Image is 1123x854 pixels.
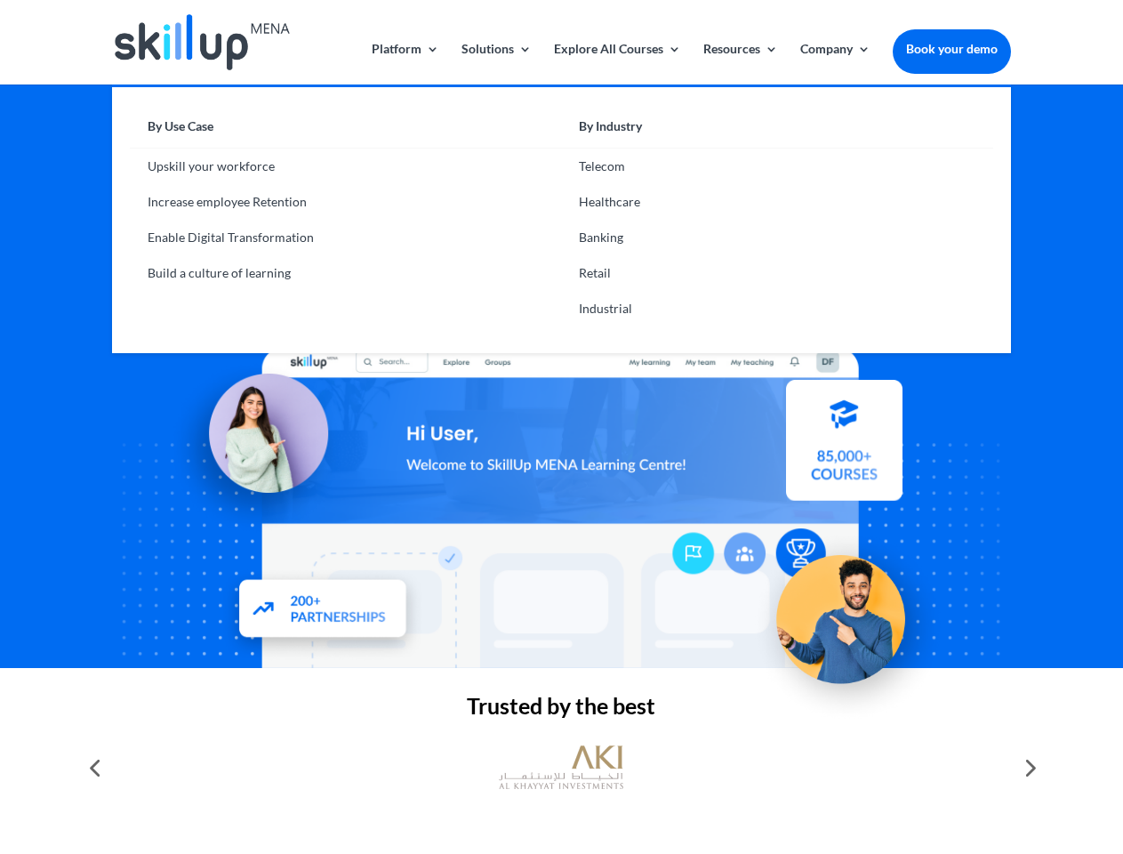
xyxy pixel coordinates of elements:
[786,387,902,508] img: Courses library - SkillUp MENA
[561,255,992,291] a: Retail
[561,220,992,255] a: Banking
[1034,769,1123,854] iframe: Chat Widget
[112,695,1010,726] h2: Trusted by the best
[561,114,992,149] a: By Industry
[221,563,427,660] img: Partners - SkillUp Mena
[130,149,561,184] a: Upskill your workforce
[554,43,681,85] a: Explore All Courses
[750,518,948,715] img: Upskill your workforce - SkillUp
[461,43,532,85] a: Solutions
[115,14,289,70] img: Skillup Mena
[372,43,439,85] a: Platform
[130,220,561,255] a: Enable Digital Transformation
[893,29,1011,68] a: Book your demo
[130,184,561,220] a: Increase employee Retention
[800,43,870,85] a: Company
[561,149,992,184] a: Telecom
[499,737,623,799] img: al khayyat investments logo
[561,184,992,220] a: Healthcare
[703,43,778,85] a: Resources
[561,291,992,326] a: Industrial
[130,114,561,149] a: By Use Case
[166,353,346,533] img: Learning Management Solution - SkillUp
[130,255,561,291] a: Build a culture of learning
